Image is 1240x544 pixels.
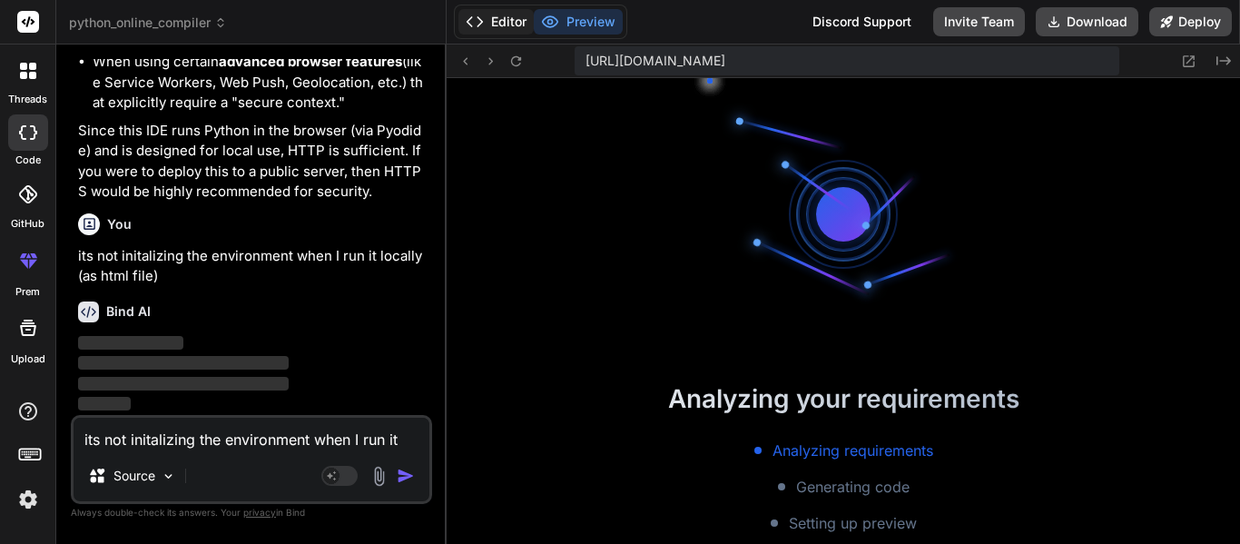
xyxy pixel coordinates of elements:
span: ‌ [78,356,289,370]
span: [URL][DOMAIN_NAME] [586,52,725,70]
p: Since this IDE runs Python in the browser (via Pyodide) and is designed for local use, HTTP is su... [78,121,428,203]
h6: You [107,215,132,233]
span: Generating code [796,476,910,498]
button: Preview [534,9,623,35]
label: threads [8,92,47,107]
img: attachment [369,466,389,487]
label: GitHub [11,216,44,232]
span: ‌ [78,336,183,350]
span: Analyzing requirements [773,440,933,461]
button: Download [1036,7,1138,36]
img: settings [13,484,44,515]
label: prem [15,284,40,300]
h6: Bind AI [106,302,151,321]
p: Source [113,467,155,485]
span: ‌ [78,397,131,410]
label: Upload [11,351,45,367]
span: Setting up preview [789,512,917,534]
strong: advanced browser features [219,53,402,70]
span: privacy [243,507,276,518]
span: ‌ [78,377,289,391]
p: Always double-check its answers. Your in Bind [71,504,432,521]
img: Pick Models [161,469,176,484]
li: When using certain (like Service Workers, Web Push, Geolocation, etc.) that explicitly require a ... [93,52,428,114]
p: its not initalizing the environment when I run it locally (as html file) [78,246,428,287]
button: Invite Team [933,7,1025,36]
img: icon [397,467,415,485]
h2: Analyzing your requirements [447,380,1240,418]
span: python_online_compiler [69,14,227,32]
label: code [15,153,41,168]
button: Deploy [1149,7,1232,36]
button: Editor [458,9,534,35]
div: Discord Support [802,7,922,36]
